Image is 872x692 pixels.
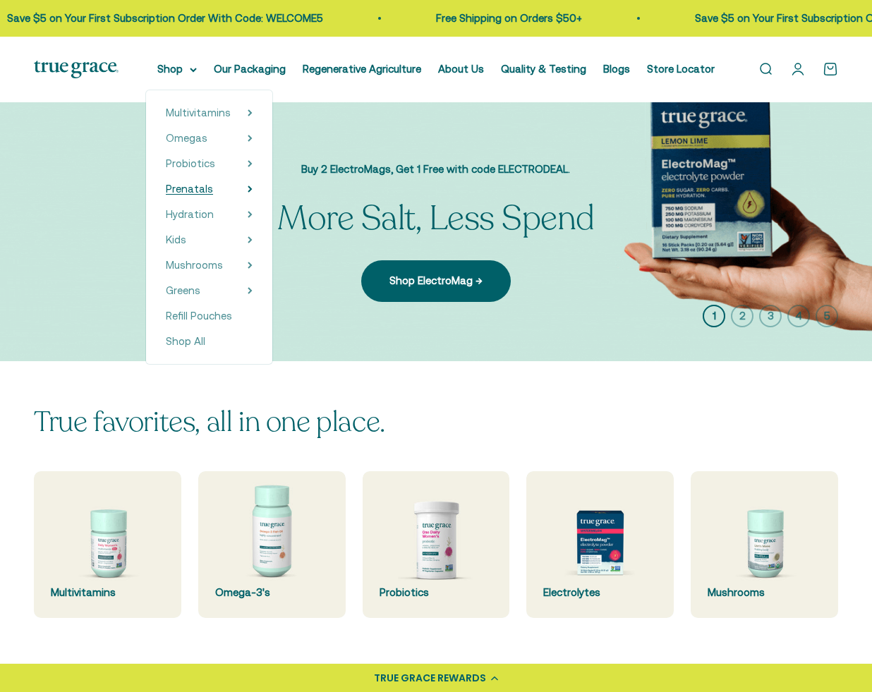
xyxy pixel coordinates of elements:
[277,161,595,178] p: Buy 2 ElectroMags, Get 1 Free with code ELECTRODEAL.
[166,231,253,248] summary: Kids
[166,206,253,223] summary: Hydration
[166,257,223,274] a: Mushrooms
[759,305,782,327] button: 3
[166,282,200,299] a: Greens
[34,403,385,441] split-lines: True favorites, all in one place.
[166,308,253,324] a: Refill Pouches
[787,305,810,327] button: 4
[157,61,197,78] summary: Shop
[166,183,213,195] span: Prenatals
[34,471,181,619] a: Multivitamins
[166,310,232,322] span: Refill Pouches
[603,63,630,75] a: Blogs
[166,206,214,223] a: Hydration
[166,155,253,172] summary: Probiotics
[438,63,484,75] a: About Us
[363,471,510,619] a: Probiotics
[501,63,586,75] a: Quality & Testing
[166,233,186,245] span: Kids
[166,155,215,172] a: Probiotics
[816,305,838,327] button: 5
[380,584,493,601] div: Probiotics
[166,104,253,121] summary: Multivitamins
[166,259,223,271] span: Mushrooms
[166,257,253,274] summary: Mushrooms
[6,10,322,27] p: Save $5 on Your First Subscription Order With Code: WELCOME5
[214,63,286,75] a: Our Packaging
[303,63,421,75] a: Regenerative Agriculture
[526,471,674,619] a: Electrolytes
[166,181,253,198] summary: Prenatals
[731,305,753,327] button: 2
[51,584,164,601] div: Multivitamins
[277,195,595,241] split-lines: More Salt, Less Spend
[166,181,213,198] a: Prenatals
[374,671,486,686] div: TRUE GRACE REWARDS
[691,471,838,619] a: Mushrooms
[166,333,253,350] a: Shop All
[215,584,329,601] div: Omega-3's
[435,12,581,24] a: Free Shipping on Orders $50+
[166,107,231,119] span: Multivitamins
[708,584,821,601] div: Mushrooms
[166,231,186,248] a: Kids
[198,471,346,619] a: Omega-3's
[543,584,657,601] div: Electrolytes
[361,260,511,301] a: Shop ElectroMag →
[166,130,253,147] summary: Omegas
[166,157,215,169] span: Probiotics
[166,284,200,296] span: Greens
[166,104,231,121] a: Multivitamins
[166,282,253,299] summary: Greens
[166,335,205,347] span: Shop All
[703,305,725,327] button: 1
[166,208,214,220] span: Hydration
[166,130,207,147] a: Omegas
[647,63,715,75] a: Store Locator
[166,132,207,144] span: Omegas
